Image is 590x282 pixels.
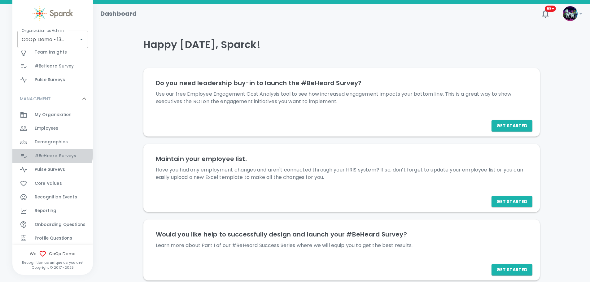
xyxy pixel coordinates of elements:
p: Recognition as unique as you are! [12,260,93,265]
button: Open [77,35,86,44]
p: Learn more about Part I of our #BeHeard Success Series where we will equip you to get the best re... [156,242,527,249]
a: Onboarding Questions [12,218,93,232]
span: Profile Questions [35,235,72,241]
a: #BeHeard Survey [12,59,93,73]
h6: Maintain your employee list. [156,154,527,164]
span: Pulse Surveys [35,77,65,83]
span: Team Insights [35,49,67,55]
span: Recognition Events [35,194,77,200]
span: 99+ [545,6,556,12]
span: Demographics [35,139,68,145]
button: Get Started [492,196,532,207]
div: MANAGEMENT [12,89,93,108]
button: Get Started [492,120,532,132]
p: Copyright © 2017 - 2025 [12,265,93,270]
p: Use our free Employee Engagement Cost Analysis tool to see how increased engagement impacts your ... [156,90,527,105]
h1: Dashboard [100,9,137,19]
span: We CoOp Demo [12,250,93,258]
a: Core Values [12,177,93,190]
a: My Organization [12,108,93,122]
h6: Would you like help to successfully design and launch your #BeHeard Survey? [156,229,527,239]
a: Team Insights [12,46,93,59]
a: Pulse Surveys [12,163,93,176]
span: Core Values [35,180,62,187]
a: Pulse Surveys [12,73,93,87]
button: 99+ [538,6,553,21]
a: Reporting [12,204,93,218]
span: Pulse Surveys [35,167,65,173]
button: Get Started [492,264,532,275]
img: Sparck logo [33,6,73,21]
span: Onboarding Questions [35,222,85,228]
a: Profile Questions [12,232,93,245]
a: Demographics [12,135,93,149]
p: Have you had any employment changes and aren't connected through your HRIS system? If so, don’t f... [156,166,527,181]
span: Reporting [35,208,56,214]
a: Sparck logo [12,6,93,21]
p: MANAGEMENT [20,96,51,102]
span: #BeHeard Survey [35,63,74,69]
a: Recognition Events [12,190,93,204]
span: #BeHeard Surveys [35,153,76,159]
label: Organization as Admin [22,28,63,33]
img: Picture of Sparck [563,6,578,21]
a: Employees [12,122,93,135]
div: MANAGEMENT [12,108,93,248]
h4: Happy [DATE], Sparck! [143,38,540,51]
a: #BeHeard Surveys [12,149,93,163]
span: Employees [35,125,58,132]
span: My Organization [35,112,72,118]
h6: Do you need leadership buy-in to launch the #BeHeard Survey? [156,78,527,88]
